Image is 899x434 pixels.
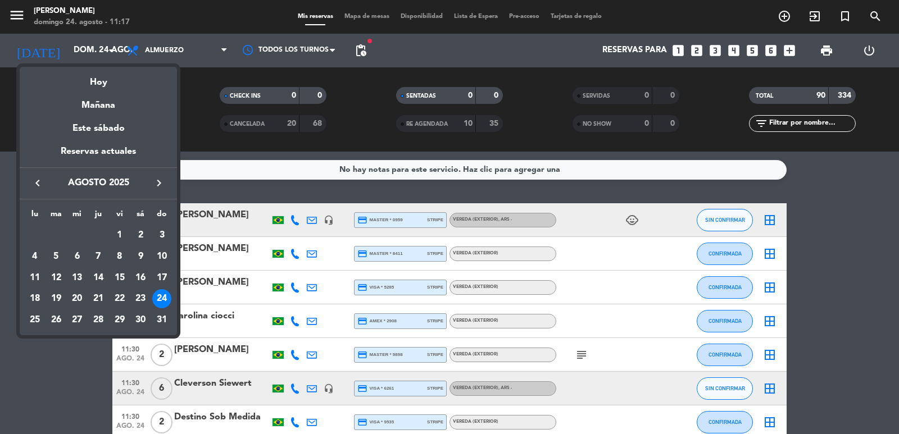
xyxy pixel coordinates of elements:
[47,310,66,330] div: 26
[89,310,108,330] div: 28
[88,267,109,289] td: 14 de agosto de 2025
[24,225,109,246] td: AGO.
[130,309,152,331] td: 30 de agosto de 2025
[89,268,108,287] div: 14
[151,267,172,289] td: 17 de agosto de 2025
[151,246,172,267] td: 10 de agosto de 2025
[20,67,177,90] div: Hoy
[109,246,130,267] td: 8 de agosto de 2025
[151,288,172,309] td: 24 de agosto de 2025
[151,208,172,225] th: domingo
[88,309,109,331] td: 28 de agosto de 2025
[46,288,67,309] td: 19 de agosto de 2025
[109,267,130,289] td: 15 de agosto de 2025
[130,246,152,267] td: 9 de agosto de 2025
[66,267,88,289] td: 13 de agosto de 2025
[109,288,130,309] td: 22 de agosto de 2025
[25,268,44,287] div: 11
[47,247,66,266] div: 5
[88,208,109,225] th: jueves
[130,225,152,246] td: 2 de agosto de 2025
[66,208,88,225] th: miércoles
[89,289,108,308] div: 21
[110,310,129,330] div: 29
[88,246,109,267] td: 7 de agosto de 2025
[20,144,177,167] div: Reservas actuales
[131,247,150,266] div: 9
[46,267,67,289] td: 12 de agosto de 2025
[67,268,87,287] div: 13
[131,226,150,245] div: 2
[67,247,87,266] div: 6
[152,176,166,190] i: keyboard_arrow_right
[149,176,169,190] button: keyboard_arrow_right
[46,309,67,331] td: 26 de agosto de 2025
[24,288,46,309] td: 18 de agosto de 2025
[24,246,46,267] td: 4 de agosto de 2025
[25,289,44,308] div: 18
[67,289,87,308] div: 20
[25,247,44,266] div: 4
[28,176,48,190] button: keyboard_arrow_left
[151,309,172,331] td: 31 de agosto de 2025
[47,289,66,308] div: 19
[152,247,171,266] div: 10
[66,246,88,267] td: 6 de agosto de 2025
[152,289,171,308] div: 24
[48,176,149,190] span: agosto 2025
[110,268,129,287] div: 15
[20,113,177,144] div: Este sábado
[152,310,171,330] div: 31
[67,310,87,330] div: 27
[89,247,108,266] div: 7
[47,268,66,287] div: 12
[46,208,67,225] th: martes
[130,288,152,309] td: 23 de agosto de 2025
[66,288,88,309] td: 20 de agosto de 2025
[131,268,150,287] div: 16
[109,309,130,331] td: 29 de agosto de 2025
[66,309,88,331] td: 27 de agosto de 2025
[152,268,171,287] div: 17
[46,246,67,267] td: 5 de agosto de 2025
[25,310,44,330] div: 25
[151,225,172,246] td: 3 de agosto de 2025
[130,208,152,225] th: sábado
[110,289,129,308] div: 22
[131,310,150,330] div: 30
[24,208,46,225] th: lunes
[109,225,130,246] td: 1 de agosto de 2025
[130,267,152,289] td: 16 de agosto de 2025
[88,288,109,309] td: 21 de agosto de 2025
[20,90,177,113] div: Mañana
[31,176,44,190] i: keyboard_arrow_left
[131,289,150,308] div: 23
[110,247,129,266] div: 8
[110,226,129,245] div: 1
[24,309,46,331] td: 25 de agosto de 2025
[109,208,130,225] th: viernes
[152,226,171,245] div: 3
[24,267,46,289] td: 11 de agosto de 2025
